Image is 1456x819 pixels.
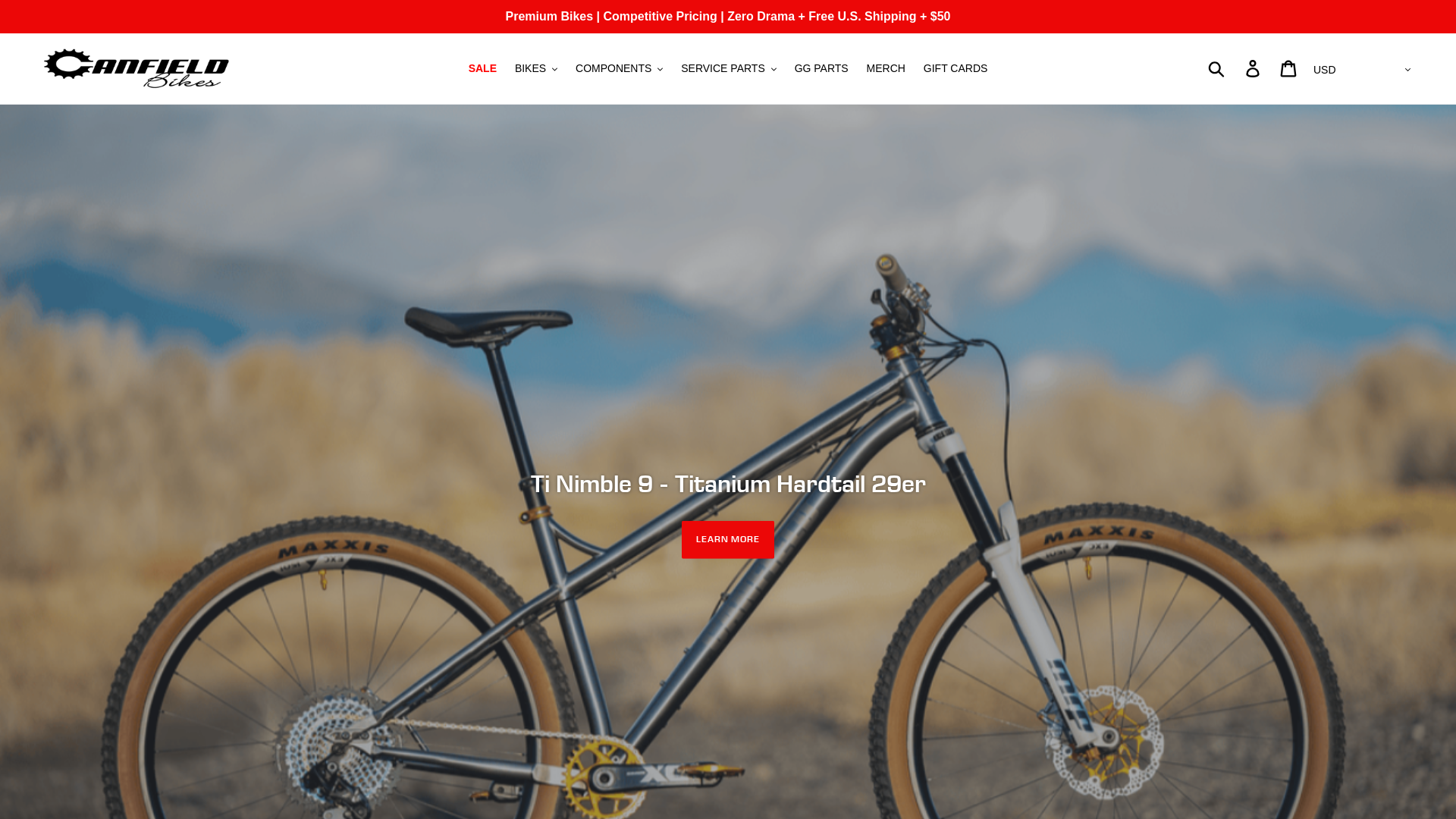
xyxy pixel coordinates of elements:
[916,58,996,79] a: GIFT CARDS
[315,469,1141,497] h2: Ti Nimble 9 - Titanium Hardtail 29er
[42,45,231,93] img: Canfield Bikes
[795,62,849,75] span: GG PARTS
[1216,52,1255,85] input: Search
[673,58,783,79] button: SERVICE PARTS
[681,62,764,75] span: SERVICE PARTS
[576,62,651,75] span: COMPONENTS
[787,58,856,79] a: GG PARTS
[867,62,905,75] span: MERCH
[507,58,565,79] button: BIKES
[924,62,988,75] span: GIFT CARDS
[859,58,913,79] a: MERCH
[682,521,775,559] a: LEARN MORE
[469,62,497,75] span: SALE
[461,58,504,79] a: SALE
[568,58,670,79] button: COMPONENTS
[515,62,546,75] span: BIKES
